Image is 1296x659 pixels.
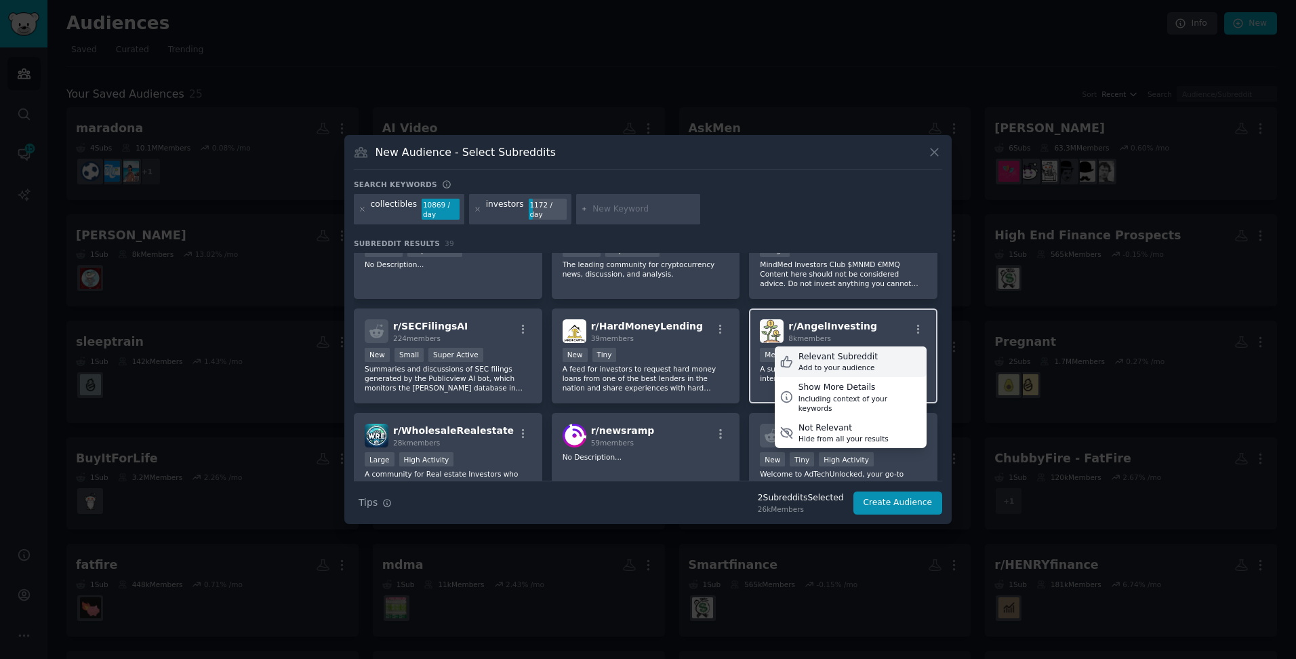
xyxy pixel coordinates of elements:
p: A subreddit for individuals that are involved or interested in the angel investing space. [760,364,927,383]
div: Not Relevant [798,422,889,435]
p: The leading community for cryptocurrency news, discussion, and analysis. [563,260,729,279]
div: Relevant Subreddit [798,351,878,363]
p: Summaries and discussions of SEC filings generated by the Publicview AI bot, which monitors the [... [365,364,531,393]
div: 2 Subreddit s Selected [758,492,844,504]
div: 26k Members [758,504,844,514]
p: Welcome to AdTechUnlocked, your go-to community for mastering Google Ads, Facebook Ads, automatio... [760,469,927,498]
button: Tips [354,491,397,515]
div: Show More Details [798,382,922,394]
span: r/ AngelInvesting [788,321,877,332]
span: 8k members [788,334,831,342]
span: 39 members [591,334,634,342]
span: 39 [445,239,454,247]
img: HardMoneyLending [563,319,586,343]
button: Create Audience [853,492,943,515]
div: High Activity [399,452,454,466]
span: Tips [359,496,378,510]
div: Large [365,452,394,466]
p: A community for Real estate Investors who specialize in Wholesale, however all real estate invest... [365,469,531,498]
div: Hide from all your results [798,434,889,443]
p: No Description... [563,452,729,462]
img: WholesaleRealestate [365,424,388,447]
div: 10869 / day [422,199,460,220]
div: Tiny [790,452,814,466]
div: Medium Size [760,348,815,362]
input: New Keyword [592,203,695,216]
span: r/ SECFilingsAI [393,321,468,332]
div: Tiny [592,348,617,362]
div: Add to your audience [798,363,878,372]
div: 1172 / day [529,199,567,220]
span: r/ newsramp [591,425,655,436]
span: 28k members [393,439,440,447]
div: New [563,348,588,362]
div: Including context of your keywords [798,394,922,413]
div: New [365,348,390,362]
div: High Activity [819,452,874,466]
div: New [760,452,785,466]
img: newsramp [563,424,586,447]
div: investors [486,199,524,220]
div: Super Active [428,348,483,362]
p: A feed for investors to request hard money loans from one of the best lenders in the nation and s... [563,364,729,393]
h3: Search keywords [354,180,437,189]
h3: New Audience - Select Subreddits [376,145,556,159]
p: No Description... [365,260,531,269]
span: 59 members [591,439,634,447]
span: r/ HardMoneyLending [591,321,703,332]
div: collectibles [371,199,418,220]
span: 224 members [393,334,441,342]
p: MindMed Investors Club $MNMD €MMQ Content here should not be considered advice. Do not invest any... [760,260,927,288]
span: r/ WholesaleRealestate [393,425,514,436]
img: AngelInvesting [760,319,784,343]
div: Small [394,348,424,362]
span: Subreddit Results [354,239,440,248]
